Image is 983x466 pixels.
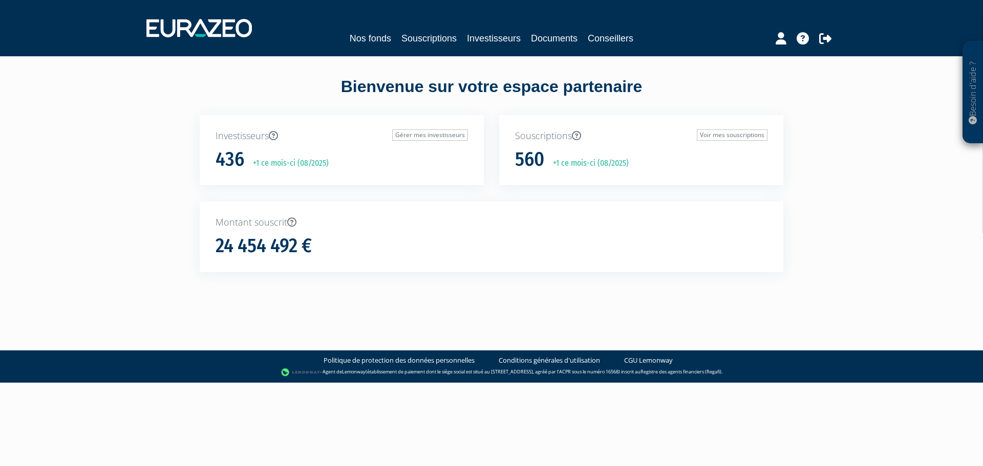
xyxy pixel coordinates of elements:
[342,368,366,375] a: Lemonway
[281,367,320,378] img: logo-lemonway.png
[10,367,973,378] div: - Agent de (établissement de paiement dont le siège social est situé au [STREET_ADDRESS], agréé p...
[640,368,721,375] a: Registre des agents financiers (Regafi)
[392,129,468,141] a: Gérer mes investisseurs
[515,149,544,170] h1: 560
[967,47,979,139] p: Besoin d'aide ?
[499,356,600,365] a: Conditions générales d'utilisation
[624,356,673,365] a: CGU Lemonway
[216,149,244,170] h1: 436
[531,31,578,46] a: Documents
[146,19,252,37] img: 1732889491-logotype_eurazeo_blanc_rvb.png
[588,31,633,46] a: Conseillers
[192,75,791,115] div: Bienvenue sur votre espace partenaire
[216,216,767,229] p: Montant souscrit
[324,356,475,365] a: Politique de protection des données personnelles
[546,158,629,169] p: +1 ce mois-ci (08/2025)
[697,129,767,141] a: Voir mes souscriptions
[467,31,521,46] a: Investisseurs
[216,129,468,143] p: Investisseurs
[401,31,457,46] a: Souscriptions
[515,129,767,143] p: Souscriptions
[216,235,312,257] h1: 24 454 492 €
[246,158,329,169] p: +1 ce mois-ci (08/2025)
[350,31,391,46] a: Nos fonds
